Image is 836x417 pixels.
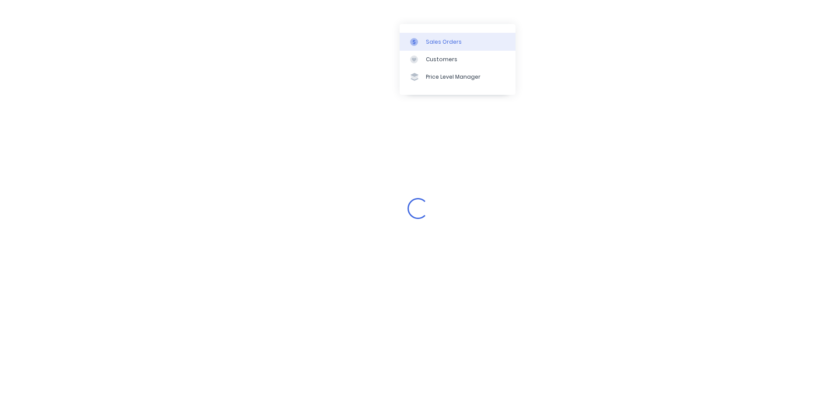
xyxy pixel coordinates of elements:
[400,33,516,50] a: Sales Orders
[400,51,516,68] a: Customers
[426,56,457,63] div: Customers
[426,38,462,46] div: Sales Orders
[400,68,516,86] a: Price Level Manager
[426,73,481,81] div: Price Level Manager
